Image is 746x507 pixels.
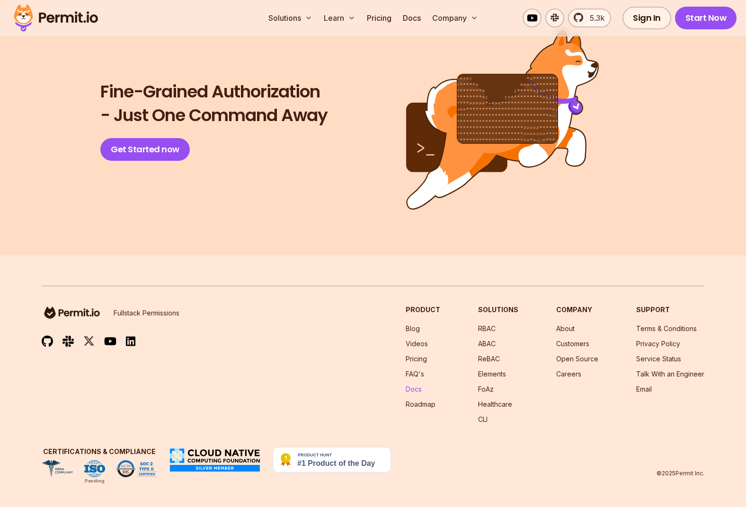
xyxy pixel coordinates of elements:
a: CLI [478,415,488,423]
a: Get Started now [100,138,190,161]
a: Terms & Conditions [636,324,697,332]
a: ABAC [478,340,496,348]
h3: Solutions [478,305,518,315]
div: Fine-Grained Authorization - Just One Command Away [100,80,343,127]
a: Docs [406,385,422,393]
a: About [556,324,575,332]
img: logo [42,305,102,320]
h3: Support [636,305,704,315]
a: Healthcare [478,400,512,408]
a: Roadmap [406,400,435,408]
a: Customers [556,340,589,348]
img: SOC [116,460,157,477]
p: © 2025 Permit Inc. [657,470,704,477]
a: Sign In [622,7,671,29]
button: Solutions [265,9,316,27]
img: ISO [84,460,105,477]
img: linkedin [126,336,135,347]
a: Start Now [675,7,737,29]
a: Open Source [556,355,598,363]
a: FAQ's [406,370,424,378]
img: twitter [83,335,95,347]
a: FoAz [478,385,494,393]
a: RBAC [478,324,496,332]
span: 5.3k [584,12,604,24]
a: Elements [478,370,506,378]
a: Careers [556,370,581,378]
button: Learn [320,9,359,27]
a: Privacy Policy [636,340,680,348]
p: Fullstack Permissions [114,308,179,318]
a: Pricing [363,9,395,27]
h3: Company [556,305,598,315]
img: Permit.io - Never build permissions again | Product Hunt [273,447,391,472]
img: github [42,335,53,347]
img: HIPAA [42,460,73,477]
h3: Product [406,305,440,315]
a: Email [636,385,652,393]
a: Docs [399,9,425,27]
a: Service Status [636,355,681,363]
a: Talk With an Engineer [636,370,704,378]
a: Pricing [406,355,427,363]
a: 5.3k [568,9,611,27]
a: Blog [406,324,420,332]
button: Company [428,9,482,27]
h3: Certifications & Compliance [42,447,157,456]
img: youtube [104,336,116,347]
div: Pending [85,477,105,485]
a: ReBAC [478,355,500,363]
a: Videos [406,340,428,348]
img: Permit logo [9,2,102,34]
img: slack [62,335,74,348]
